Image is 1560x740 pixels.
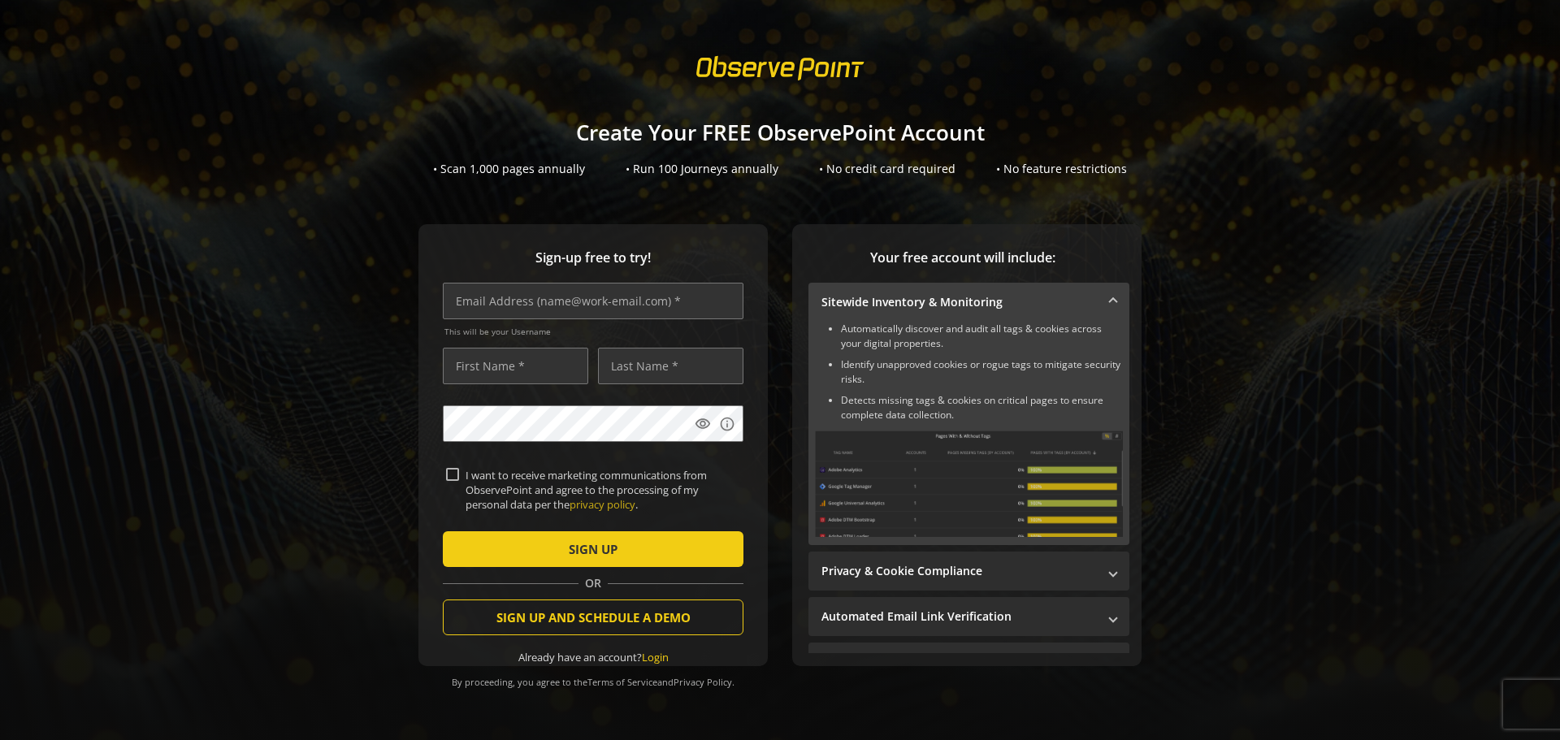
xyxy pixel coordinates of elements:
[821,563,1097,579] mat-panel-title: Privacy & Cookie Compliance
[841,393,1123,422] li: Detects missing tags & cookies on critical pages to ensure complete data collection.
[496,603,691,632] span: SIGN UP AND SCHEDULE A DEMO
[719,416,735,432] mat-icon: info
[808,283,1129,322] mat-expansion-panel-header: Sitewide Inventory & Monitoring
[570,497,635,512] a: privacy policy
[808,249,1117,267] span: Your free account will include:
[808,643,1129,682] mat-expansion-panel-header: Performance Monitoring with Web Vitals
[443,650,743,665] div: Already have an account?
[808,322,1129,545] div: Sitewide Inventory & Monitoring
[443,249,743,267] span: Sign-up free to try!
[841,322,1123,351] li: Automatically discover and audit all tags & cookies across your digital properties.
[443,348,588,384] input: First Name *
[821,608,1097,625] mat-panel-title: Automated Email Link Verification
[808,552,1129,591] mat-expansion-panel-header: Privacy & Cookie Compliance
[819,161,955,177] div: • No credit card required
[443,283,743,319] input: Email Address (name@work-email.com) *
[443,531,743,567] button: SIGN UP
[578,575,608,591] span: OR
[996,161,1127,177] div: • No feature restrictions
[569,534,617,564] span: SIGN UP
[695,416,711,432] mat-icon: visibility
[642,650,669,664] a: Login
[443,599,743,635] button: SIGN UP AND SCHEDULE A DEMO
[841,357,1123,387] li: Identify unapproved cookies or rogue tags to mitigate security risks.
[459,468,740,513] label: I want to receive marketing communications from ObservePoint and agree to the processing of my pe...
[815,431,1123,537] img: Sitewide Inventory & Monitoring
[433,161,585,177] div: • Scan 1,000 pages annually
[626,161,778,177] div: • Run 100 Journeys annually
[587,676,657,688] a: Terms of Service
[444,326,743,337] span: This will be your Username
[821,294,1097,310] mat-panel-title: Sitewide Inventory & Monitoring
[808,597,1129,636] mat-expansion-panel-header: Automated Email Link Verification
[674,676,732,688] a: Privacy Policy
[443,665,743,688] div: By proceeding, you agree to the and .
[598,348,743,384] input: Last Name *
